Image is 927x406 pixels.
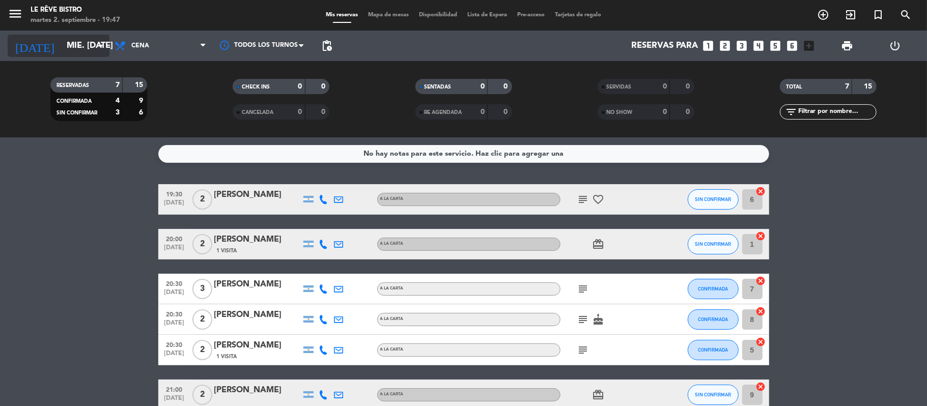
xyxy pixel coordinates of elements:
i: subject [577,193,589,206]
span: 2 [192,309,212,330]
span: [DATE] [162,289,187,301]
i: exit_to_app [845,9,857,21]
strong: 0 [503,83,510,90]
div: [PERSON_NAME] [214,339,301,352]
div: [PERSON_NAME] [214,233,301,246]
i: add_box [803,39,816,52]
span: SIN CONFIRMAR [57,110,97,115]
i: card_giftcard [593,389,605,401]
i: filter_list [785,106,797,118]
span: 19:30 [162,188,187,199]
span: SERVIDAS [607,84,632,90]
strong: 7 [116,81,120,89]
button: SIN CONFIRMAR [688,385,739,405]
i: cancel [756,231,766,241]
span: SENTADAS [425,84,452,90]
span: 2 [192,189,212,210]
strong: 0 [503,108,510,115]
strong: 0 [321,83,327,90]
span: pending_actions [321,40,333,52]
strong: 0 [481,83,485,90]
span: CHECK INS [242,84,270,90]
span: print [841,40,853,52]
button: CONFIRMADA [688,309,739,330]
i: cake [593,313,605,326]
strong: 0 [686,108,692,115]
span: 2 [192,234,212,254]
span: CONFIRMADA [698,347,728,353]
strong: 0 [481,108,485,115]
span: NO SHOW [607,110,633,115]
strong: 15 [135,81,145,89]
span: RE AGENDADA [425,110,462,115]
button: CONFIRMADA [688,340,739,360]
span: Mapa de mesas [363,12,414,18]
span: A LA CARTA [380,392,404,396]
span: A LA CARTA [380,286,404,291]
span: 20:00 [162,233,187,244]
button: CONFIRMADA [688,279,739,299]
span: 1 Visita [217,247,237,255]
i: looks_two [719,39,732,52]
strong: 6 [139,109,145,116]
div: martes 2. septiembre - 19:47 [31,15,120,25]
span: TOTAL [786,84,802,90]
span: Cena [131,42,149,49]
i: cancel [756,306,766,316]
strong: 0 [298,108,302,115]
i: subject [577,313,589,326]
span: 2 [192,385,212,405]
i: cancel [756,337,766,347]
i: search [900,9,912,21]
span: Mis reservas [321,12,363,18]
span: CONFIRMADA [698,316,728,322]
div: [PERSON_NAME] [214,188,301,201]
span: CONFIRMADA [57,99,92,104]
i: cancel [756,276,766,286]
strong: 7 [845,83,849,90]
i: looks_one [702,39,715,52]
span: Reservas para [632,41,698,51]
span: CANCELADA [242,110,273,115]
i: card_giftcard [593,238,605,250]
div: [PERSON_NAME] [214,308,301,322]
i: subject [577,344,589,356]
span: Disponibilidad [414,12,462,18]
span: 2 [192,340,212,360]
span: Tarjetas de regalo [550,12,606,18]
i: favorite_border [593,193,605,206]
i: menu [8,6,23,21]
span: 20:30 [162,277,187,289]
span: 21:00 [162,383,187,395]
span: RESERVADAS [57,83,89,88]
span: 20:30 [162,338,187,350]
strong: 0 [663,108,667,115]
span: [DATE] [162,199,187,211]
i: turned_in_not [872,9,884,21]
span: 1 Visita [217,353,237,361]
strong: 0 [663,83,667,90]
span: [DATE] [162,350,187,362]
strong: 15 [864,83,874,90]
i: looks_5 [769,39,782,52]
i: arrow_drop_down [95,40,107,52]
i: [DATE] [8,35,62,57]
input: Filtrar por nombre... [797,106,876,118]
i: add_circle_outline [817,9,829,21]
i: looks_6 [786,39,799,52]
span: A LA CARTA [380,197,404,201]
span: [DATE] [162,244,187,256]
span: 3 [192,279,212,299]
span: 20:30 [162,308,187,320]
div: [PERSON_NAME] [214,278,301,291]
div: LOG OUT [871,31,919,61]
div: No hay notas para este servicio. Haz clic para agregar una [363,148,564,160]
div: [PERSON_NAME] [214,384,301,397]
button: SIN CONFIRMAR [688,189,739,210]
i: cancel [756,382,766,392]
button: menu [8,6,23,25]
span: Lista de Espera [462,12,512,18]
span: SIN CONFIRMAR [695,392,731,397]
i: power_settings_new [889,40,902,52]
i: looks_3 [736,39,749,52]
